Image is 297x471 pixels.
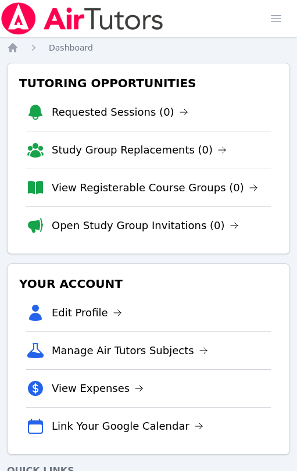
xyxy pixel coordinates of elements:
[52,418,203,434] a: Link Your Google Calendar
[49,43,93,52] span: Dashboard
[49,42,93,53] a: Dashboard
[52,104,188,120] a: Requested Sessions (0)
[52,380,144,397] a: View Expenses
[52,342,208,359] a: Manage Air Tutors Subjects
[52,305,122,321] a: Edit Profile
[17,73,280,94] h3: Tutoring Opportunities
[52,142,227,158] a: Study Group Replacements (0)
[7,42,290,53] nav: Breadcrumb
[17,273,280,294] h3: Your Account
[52,180,258,196] a: View Registerable Course Groups (0)
[52,217,239,234] a: Open Study Group Invitations (0)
